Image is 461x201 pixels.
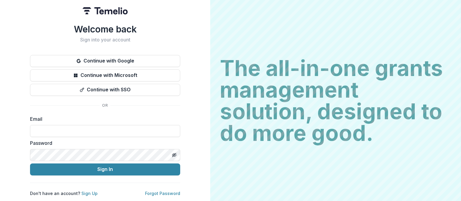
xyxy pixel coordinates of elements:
img: Temelio [83,7,128,14]
h2: Sign into your account [30,37,180,43]
p: Don't have an account? [30,190,98,196]
button: Toggle password visibility [169,150,179,160]
button: Sign In [30,163,180,175]
button: Continue with Google [30,55,180,67]
button: Continue with SSO [30,84,180,96]
label: Password [30,139,177,147]
label: Email [30,115,177,123]
button: Continue with Microsoft [30,69,180,81]
a: Forgot Password [145,191,180,196]
h1: Welcome back [30,24,180,35]
a: Sign Up [81,191,98,196]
